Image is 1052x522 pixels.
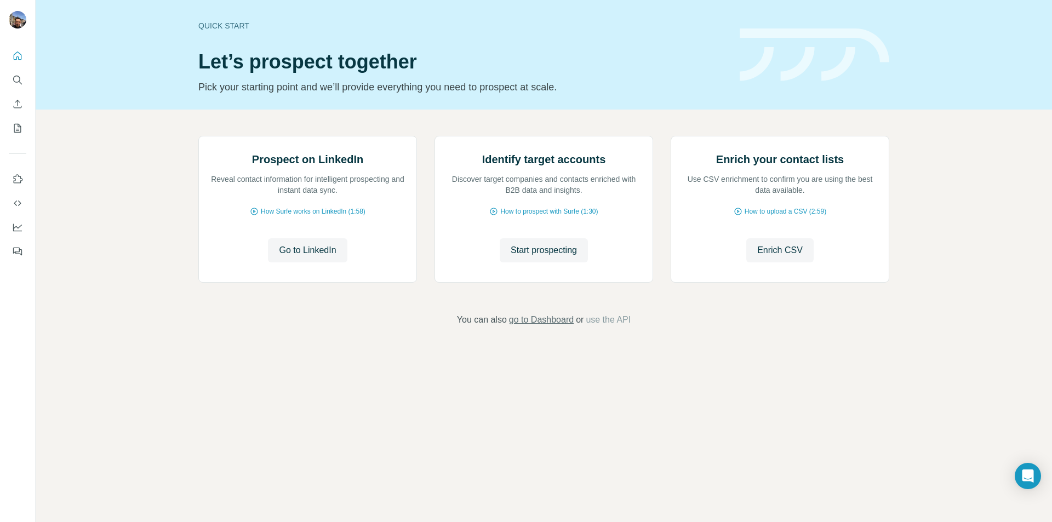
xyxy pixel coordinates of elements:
button: Dashboard [9,217,26,237]
h1: Let’s prospect together [198,51,727,73]
span: or [576,313,584,326]
h2: Prospect on LinkedIn [252,152,363,167]
span: How to upload a CSV (2:59) [745,206,826,216]
p: Reveal contact information for intelligent prospecting and instant data sync. [210,174,405,196]
button: Use Surfe API [9,193,26,213]
p: Use CSV enrichment to confirm you are using the best data available. [682,174,878,196]
p: Pick your starting point and we’ll provide everything you need to prospect at scale. [198,79,727,95]
button: Feedback [9,242,26,261]
button: Go to LinkedIn [268,238,347,262]
p: Discover target companies and contacts enriched with B2B data and insights. [446,174,642,196]
h2: Enrich your contact lists [716,152,844,167]
span: You can also [457,313,507,326]
button: Quick start [9,46,26,66]
div: Open Intercom Messenger [1015,463,1041,489]
div: Quick start [198,20,727,31]
img: Avatar [9,11,26,28]
button: My lists [9,118,26,138]
button: go to Dashboard [509,313,574,326]
span: How Surfe works on LinkedIn (1:58) [261,206,365,216]
button: Use Surfe on LinkedIn [9,169,26,189]
button: use the API [586,313,631,326]
button: Enrich CSV [9,94,26,114]
img: banner [740,28,889,82]
button: Search [9,70,26,90]
h2: Identify target accounts [482,152,606,167]
span: Go to LinkedIn [279,244,336,257]
button: Enrich CSV [746,238,814,262]
button: Start prospecting [500,238,588,262]
span: Enrich CSV [757,244,803,257]
span: Start prospecting [511,244,577,257]
span: How to prospect with Surfe (1:30) [500,206,598,216]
